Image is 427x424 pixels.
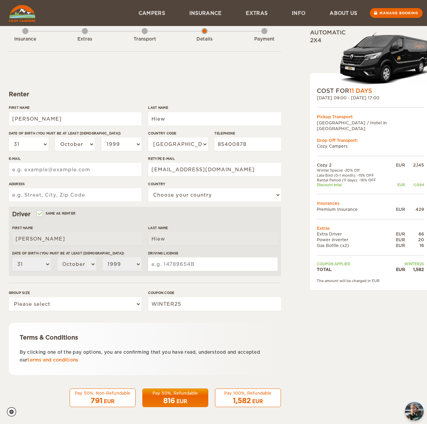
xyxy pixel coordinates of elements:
[349,88,372,94] span: 11 Days
[389,231,405,237] div: EUR
[317,173,389,178] td: Late Bird (0-1 month): -15% OFF
[9,290,141,295] label: Group size
[317,200,424,206] td: Insurances
[219,390,277,396] div: Pay 100%, Refundable
[27,357,78,363] a: terms and conditions
[317,237,389,243] td: Power inverter
[9,131,141,136] label: Date of birth (You must be at least [DEMOGRAPHIC_DATA])
[148,257,277,271] input: e.g. 14789654B
[317,261,389,266] td: Coupon applied
[246,36,283,43] div: Payment
[317,243,389,248] td: Gas Bottle (x2)
[148,181,281,186] label: Country
[389,267,405,272] div: EUR
[148,163,281,176] input: e.g. example@example.com
[147,390,204,396] div: Pay 50%, Refundable
[12,232,141,246] input: e.g. William
[317,114,424,120] div: Pickup Transport:
[405,267,424,272] div: 1,582
[12,225,141,230] label: First Name
[405,182,424,187] div: -1,094
[9,105,141,110] label: First Name
[214,131,281,136] label: Telephone
[148,225,277,230] label: Last Name
[9,5,35,22] img: Cozy Campers
[148,131,208,136] label: Country Code
[317,206,389,212] td: Premium Insurance
[317,138,424,143] div: Drop Off Transport:
[148,232,277,246] input: e.g. Smith
[176,398,187,405] div: EUR
[186,36,223,43] div: Details
[317,168,389,173] td: Winter Special -20% Off
[37,212,42,217] input: Same as renter
[163,397,175,405] span: 816
[7,407,21,417] a: Cookie settings
[7,36,44,43] div: Insurance
[9,181,141,186] label: Address
[233,397,251,405] span: 1,582
[317,225,424,231] td: Extras
[148,251,277,256] label: Driving License
[9,188,141,202] input: e.g. Street, City, Zip Code
[20,333,270,342] div: Terms & Conditions
[9,163,141,176] input: e.g. example@example.com
[389,261,424,266] td: WINTER25
[91,397,102,405] span: 791
[126,36,163,43] div: Transport
[405,402,424,421] button: chat-button
[12,251,141,256] label: Date of birth (You must be at least [DEMOGRAPHIC_DATA])
[215,389,281,407] button: Pay 100%, Refundable 1,582 EUR
[370,8,423,18] a: Manage booking
[317,143,424,149] td: Cozy Campers
[317,231,389,237] td: Extra Driver
[70,389,136,407] button: Pay 50%, Non-Refundable 791 EUR
[252,398,263,405] div: EUR
[104,398,115,405] div: EUR
[20,348,270,364] p: By clicking one of the pay options, you are confirming that you have read, understood and accepte...
[389,243,405,248] div: EUR
[317,278,424,283] div: The amount will be charged in EUR
[405,237,424,243] div: 20
[66,36,103,43] div: Extras
[405,231,424,237] div: 66
[317,120,424,131] td: [GEOGRAPHIC_DATA] / Hotel in [GEOGRAPHIC_DATA]
[405,162,424,168] div: 2,145
[405,402,424,421] img: Freyja at Cozy Campers
[317,178,389,182] td: Rental Period (11 days): -16% OFF
[389,162,405,168] div: EUR
[9,112,141,126] input: e.g. William
[389,206,405,212] div: EUR
[405,243,424,248] div: 16
[317,267,389,272] td: TOTAL
[9,156,141,161] label: E-mail
[317,95,424,101] div: [DATE] 09:00 - [DATE] 17:00
[37,210,76,217] label: Same as renter
[9,90,281,98] div: Renter
[389,182,405,187] div: EUR
[148,290,281,295] label: Coupon code
[148,156,281,161] label: Retype E-mail
[74,390,131,396] div: Pay 50%, Non-Refundable
[317,182,389,187] td: Discount total
[12,210,278,218] div: Driver
[317,87,424,95] div: COST FOR
[148,105,281,110] label: Last Name
[214,138,281,151] input: e.g. 1 234 567 890
[405,206,424,212] div: 429
[389,237,405,243] div: EUR
[317,162,389,168] td: Cozy 2
[142,389,208,407] button: Pay 50%, Refundable 816 EUR
[148,112,281,126] input: e.g. Smith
